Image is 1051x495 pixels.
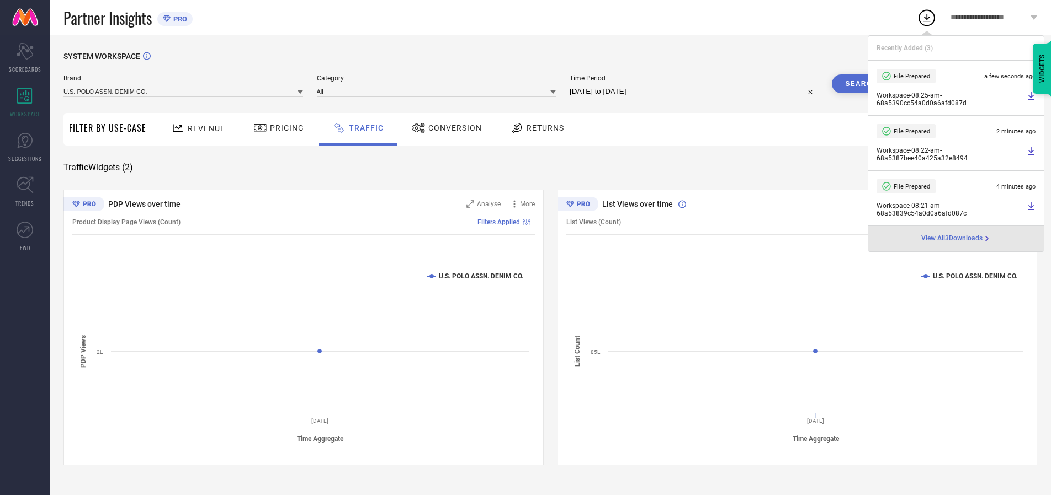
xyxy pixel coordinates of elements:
span: Workspace - 08:25-am - 68a5390cc54a0d0a6afd087d [877,92,1024,107]
text: U.S. POLO ASSN. DENIM CO. [933,272,1017,280]
span: Traffic Widgets ( 2 ) [63,162,133,173]
div: Open download list [917,8,937,28]
span: Returns [527,123,564,132]
text: [DATE] [807,418,824,424]
span: 2 minutes ago [996,128,1036,135]
span: Analyse [477,200,501,208]
div: Open download page [921,234,991,243]
svg: Zoom [466,200,474,208]
a: Download [1027,92,1036,107]
div: Premium [63,197,104,213]
span: Traffic [349,123,384,132]
a: Download [1027,147,1036,162]
text: U.S. POLO ASSN. DENIM CO. [439,272,523,280]
span: List Views over time [602,200,673,208]
button: Search [832,74,891,93]
text: [DATE] [311,418,328,424]
text: 85L [591,349,601,355]
span: Conversion [428,123,482,132]
span: | [533,218,535,226]
span: Brand [63,74,303,82]
a: Download [1027,202,1036,217]
span: File Prepared [894,128,930,135]
span: TRENDS [15,199,34,207]
span: FWD [20,244,30,252]
span: More [520,200,535,208]
input: Select time period [570,85,818,98]
span: a few seconds ago [984,73,1036,80]
span: View All 3 Downloads [921,234,983,243]
span: SCORECARDS [9,65,41,73]
span: File Prepared [894,183,930,190]
span: 4 minutes ago [996,183,1036,190]
span: List Views (Count) [566,218,621,226]
span: Filter By Use-Case [69,121,146,134]
span: SYSTEM WORKSPACE [63,52,140,61]
span: Revenue [188,124,225,133]
tspan: Time Aggregate [792,435,839,443]
span: Filters Applied [477,218,520,226]
span: PRO [171,15,187,23]
span: SUGGESTIONS [8,154,42,163]
tspan: List Count [574,336,581,367]
text: 2L [97,349,103,355]
span: WORKSPACE [10,110,40,118]
span: Recently Added ( 3 ) [877,44,933,52]
span: Pricing [270,123,304,132]
span: Partner Insights [63,7,152,29]
span: PDP Views over time [108,200,181,208]
span: Product Display Page Views (Count) [72,218,181,226]
span: Workspace - 08:21-am - 68a53839c54a0d0a6afd087c [877,202,1024,217]
tspan: Time Aggregate [297,435,344,443]
span: Workspace - 08:22-am - 68a5387bee40a425a32e8494 [877,147,1024,162]
a: View All3Downloads [921,234,991,243]
span: Category [317,74,556,82]
span: Time Period [570,74,818,82]
tspan: PDP Views [79,335,87,367]
span: File Prepared [894,73,930,80]
div: Premium [558,197,598,213]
